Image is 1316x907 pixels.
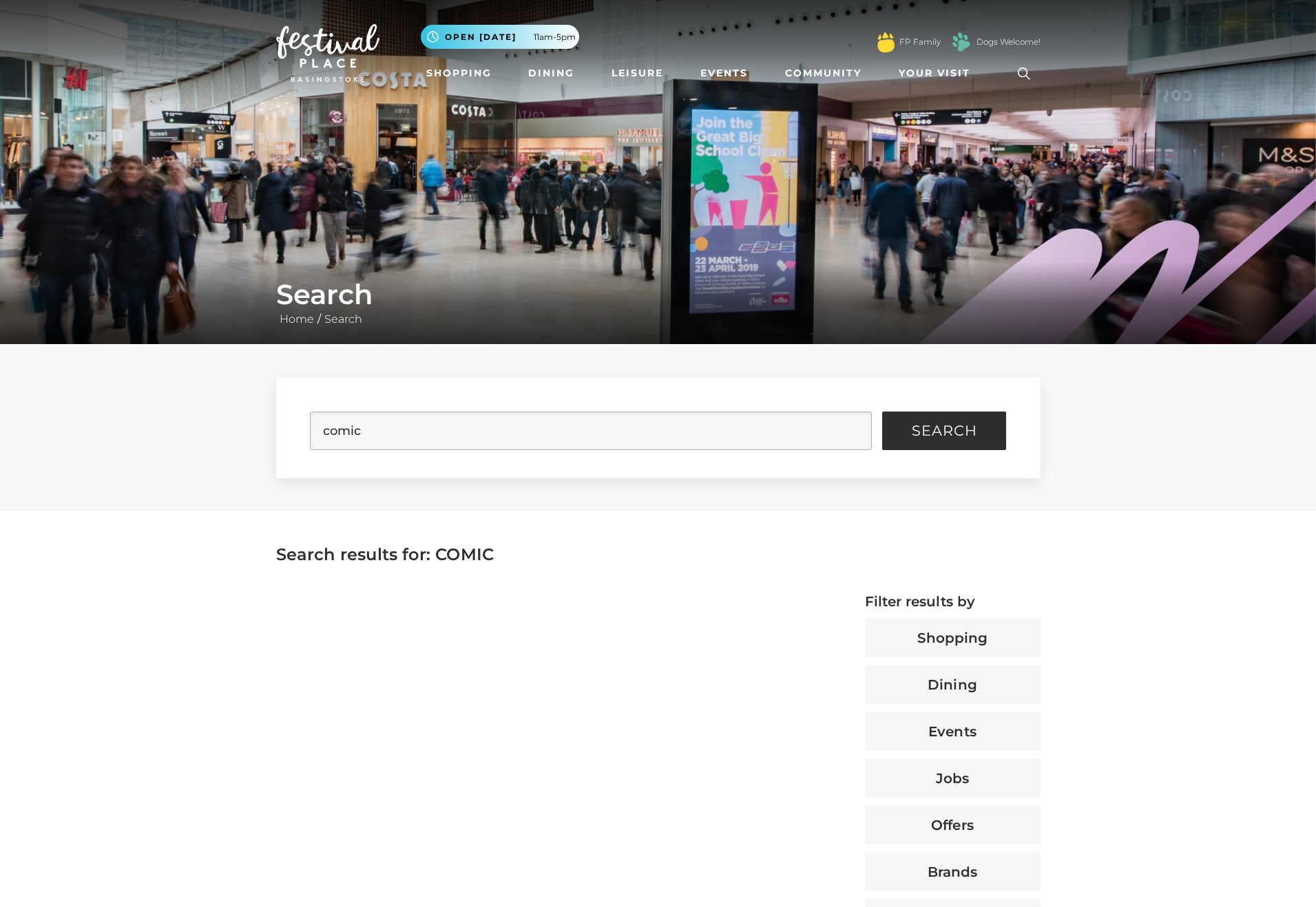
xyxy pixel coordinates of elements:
[321,312,366,326] a: Search
[912,424,977,438] span: Search
[865,665,1041,704] button: Dining
[310,412,872,450] input: Search Site
[276,544,494,564] span: Search results for: COMIC
[865,853,1041,891] button: Brands
[695,61,753,86] a: Events
[606,61,669,86] a: Leisure
[276,24,379,82] img: Festival Place Logo
[421,61,497,86] a: Shopping
[976,36,1041,48] a: Dogs Welcome!
[899,66,970,81] span: Your Visit
[421,25,579,49] button: Open [DATE] 11am-5pm
[865,759,1041,798] button: Jobs
[523,61,580,86] a: Dining
[276,278,1041,311] h1: Search
[865,593,1041,610] h4: Filter results by
[865,806,1041,844] button: Offers
[882,412,1006,450] button: Search
[865,712,1041,751] button: Events
[893,61,983,86] a: Your Visit
[445,31,516,43] span: Open [DATE]
[865,619,1041,657] button: Shopping
[780,61,867,86] a: Community
[899,36,941,48] a: FP Family
[276,312,317,326] a: Home
[534,31,576,43] span: 11am-5pm
[266,278,1051,328] div: /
